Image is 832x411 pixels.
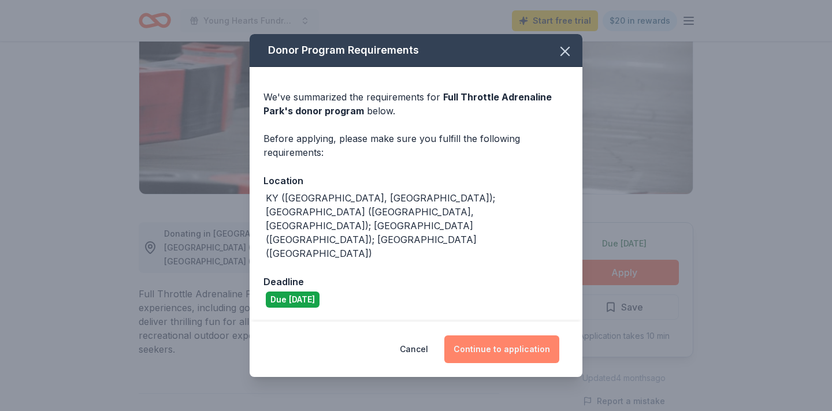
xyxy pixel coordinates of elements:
div: KY ([GEOGRAPHIC_DATA], [GEOGRAPHIC_DATA]); [GEOGRAPHIC_DATA] ([GEOGRAPHIC_DATA], [GEOGRAPHIC_DATA... [266,191,569,260]
div: Due [DATE] [266,292,320,308]
div: Before applying, please make sure you fulfill the following requirements: [263,132,569,159]
div: Donor Program Requirements [250,34,582,67]
div: Location [263,173,569,188]
button: Cancel [400,335,428,363]
div: Deadline [263,274,569,289]
button: Continue to application [444,335,559,363]
div: We've summarized the requirements for below. [263,90,569,118]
